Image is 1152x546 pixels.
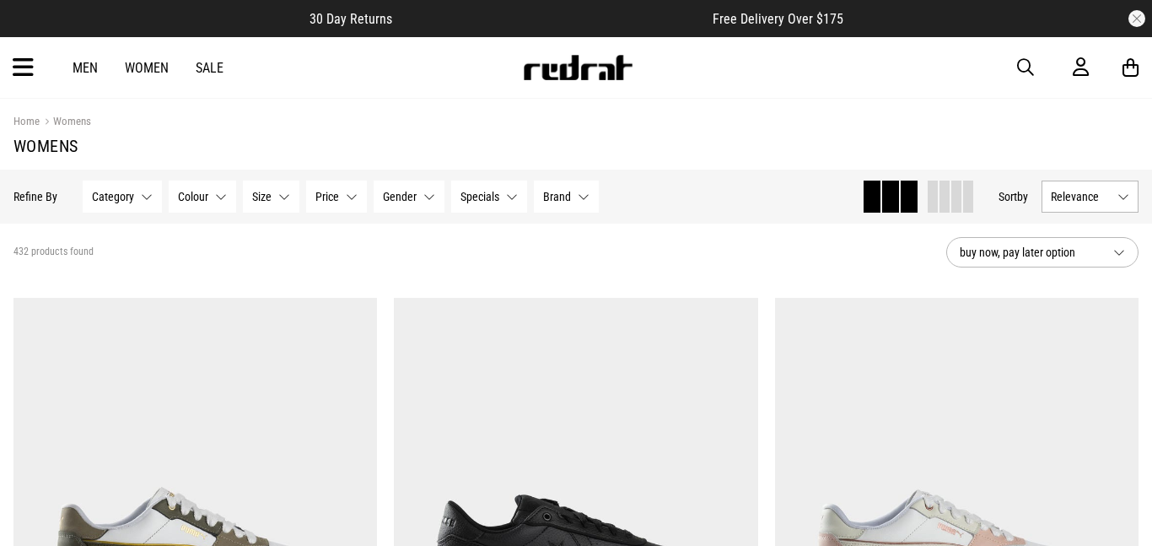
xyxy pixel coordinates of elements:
[374,181,444,213] button: Gender
[243,181,299,213] button: Size
[83,181,162,213] button: Category
[13,136,1139,156] h1: Womens
[543,190,571,203] span: Brand
[196,60,223,76] a: Sale
[92,190,134,203] span: Category
[13,115,40,127] a: Home
[13,246,94,259] span: 432 products found
[40,115,91,131] a: Womens
[1051,190,1111,203] span: Relevance
[306,181,367,213] button: Price
[383,190,417,203] span: Gender
[946,237,1139,268] button: buy now, pay later option
[522,55,633,80] img: Redrat logo
[1042,181,1139,213] button: Relevance
[426,10,679,27] iframe: Customer reviews powered by Trustpilot
[13,190,57,203] p: Refine By
[999,187,1028,207] button: Sortby
[451,181,527,213] button: Specials
[460,190,499,203] span: Specials
[534,181,599,213] button: Brand
[713,11,843,27] span: Free Delivery Over $175
[960,242,1100,262] span: buy now, pay later option
[169,181,236,213] button: Colour
[252,190,272,203] span: Size
[73,60,98,76] a: Men
[125,60,169,76] a: Women
[315,190,339,203] span: Price
[178,190,208,203] span: Colour
[310,11,392,27] span: 30 Day Returns
[1017,190,1028,203] span: by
